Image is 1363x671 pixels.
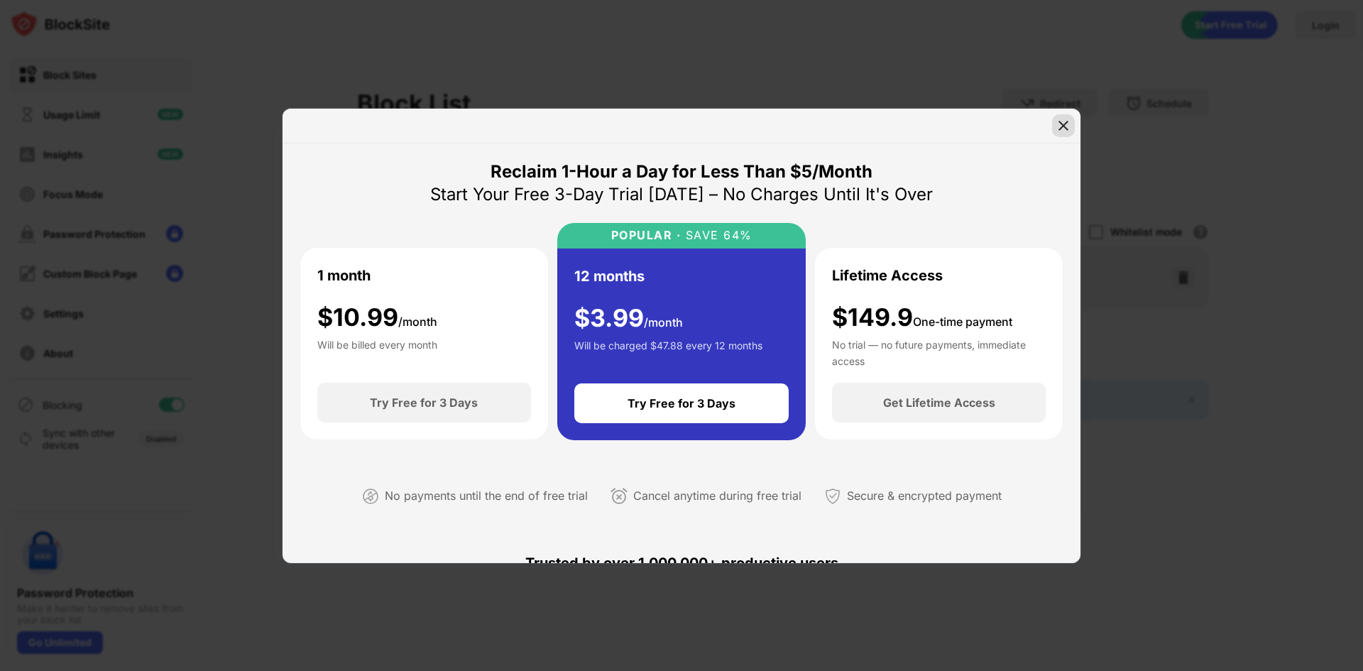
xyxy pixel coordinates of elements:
div: Get Lifetime Access [883,395,995,410]
div: Try Free for 3 Days [628,396,735,410]
div: POPULAR · [611,229,681,242]
div: No payments until the end of free trial [385,486,588,506]
div: Secure & encrypted payment [847,486,1002,506]
div: Will be charged $47.88 every 12 months [574,338,762,366]
div: Lifetime Access [832,265,943,286]
span: One-time payment [913,315,1012,329]
div: Try Free for 3 Days [370,395,478,410]
div: Cancel anytime during free trial [633,486,801,506]
span: /month [398,315,437,329]
span: /month [644,315,683,329]
div: 1 month [317,265,371,286]
div: $149.9 [832,303,1012,332]
div: Will be billed every month [317,337,437,366]
div: Trusted by over 1,000,000+ productive users [300,529,1063,597]
div: No trial — no future payments, immediate access [832,337,1046,366]
div: Start Your Free 3-Day Trial [DATE] – No Charges Until It's Over [430,183,933,206]
img: secured-payment [824,488,841,505]
img: cancel-anytime [611,488,628,505]
div: 12 months [574,266,645,287]
div: $ 3.99 [574,304,683,333]
div: Reclaim 1-Hour a Day for Less Than $5/Month [491,160,872,183]
div: $ 10.99 [317,303,437,332]
div: SAVE 64% [681,229,752,242]
img: not-paying [362,488,379,505]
